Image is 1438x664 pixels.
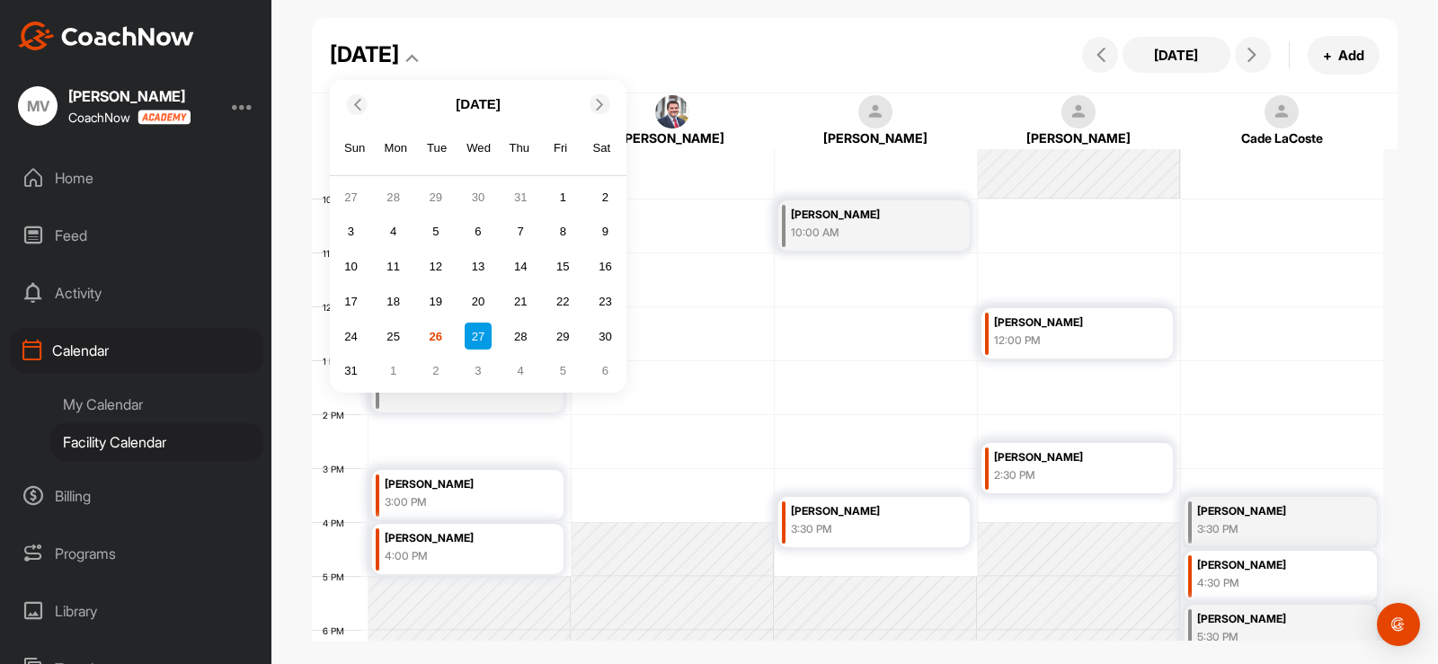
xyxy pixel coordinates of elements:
div: Choose Wednesday, August 13th, 2025 [465,253,492,280]
div: Choose Sunday, July 27th, 2025 [337,183,364,210]
div: Choose Friday, September 5th, 2025 [549,358,576,385]
img: square_default-ef6cabf814de5a2bf16c804365e32c732080f9872bdf737d349900a9daf73cf9.png [1061,95,1096,129]
div: [PERSON_NAME] [385,474,532,495]
div: 6 PM [312,625,362,636]
div: 10:00 AM [791,225,938,241]
div: 3 PM [312,464,362,474]
div: [PERSON_NAME] [791,205,938,226]
div: Mon [385,137,408,160]
div: Billing [10,474,263,518]
div: Choose Thursday, August 7th, 2025 [507,218,534,245]
div: [PERSON_NAME] [68,89,191,103]
div: Choose Friday, August 22nd, 2025 [549,288,576,315]
div: 4:30 PM [1197,575,1345,591]
div: Programs [10,531,263,576]
div: Choose Wednesday, August 6th, 2025 [465,218,492,245]
div: Feed [10,213,263,258]
div: [PERSON_NAME] [1197,501,1345,522]
div: MV [18,86,58,126]
div: Choose Friday, August 29th, 2025 [549,323,576,350]
div: Choose Saturday, August 9th, 2025 [592,218,619,245]
div: [PERSON_NAME] [994,313,1141,333]
div: Choose Saturday, August 2nd, 2025 [592,183,619,210]
div: Choose Tuesday, August 5th, 2025 [422,218,449,245]
div: Wed [466,137,490,160]
div: [PERSON_NAME] [994,447,1141,468]
img: square_d323191d486cf8d31669c9ac1fd8c87e.jpg [655,95,689,129]
div: [PERSON_NAME] [590,128,756,147]
div: 3:00 PM [385,494,532,510]
div: Choose Friday, August 8th, 2025 [549,218,576,245]
div: 4 PM [312,518,362,528]
div: Choose Thursday, September 4th, 2025 [507,358,534,385]
button: [DATE] [1123,37,1230,73]
div: Choose Sunday, August 10th, 2025 [337,253,364,280]
div: [PERSON_NAME] [996,128,1162,147]
div: Sat [590,137,614,160]
div: Choose Sunday, August 31st, 2025 [337,358,364,385]
div: 10 AM [312,194,367,205]
div: Choose Friday, August 15th, 2025 [549,253,576,280]
div: Sun [343,137,367,160]
div: 2 PM [312,410,362,421]
div: Home [10,155,263,200]
div: My Calendar [50,385,263,423]
span: + [1323,46,1332,65]
div: Choose Friday, August 1st, 2025 [549,183,576,210]
div: Choose Tuesday, August 12th, 2025 [422,253,449,280]
div: Choose Thursday, August 28th, 2025 [507,323,534,350]
div: Calendar [10,328,263,373]
div: Choose Monday, August 11th, 2025 [380,253,407,280]
div: 12 PM [312,302,366,313]
div: 3:30 PM [1197,521,1345,537]
div: Choose Wednesday, September 3rd, 2025 [465,358,492,385]
div: [PERSON_NAME] [793,128,959,147]
div: Fri [549,137,573,160]
div: Choose Sunday, August 3rd, 2025 [337,218,364,245]
div: 1 PM [312,356,360,367]
div: Choose Saturday, September 6th, 2025 [592,358,619,385]
div: 4:00 PM [385,548,532,564]
div: 5:30 PM [1197,629,1345,645]
button: +Add [1308,36,1380,75]
div: Tue [425,137,448,160]
div: Choose Monday, August 4th, 2025 [380,218,407,245]
img: CoachNow [18,22,194,50]
div: Choose Saturday, August 30th, 2025 [592,323,619,350]
div: 3:30 PM [791,521,938,537]
div: Choose Monday, July 28th, 2025 [380,183,407,210]
div: Choose Tuesday, August 26th, 2025 [422,323,449,350]
p: [DATE] [456,94,501,115]
img: square_default-ef6cabf814de5a2bf16c804365e32c732080f9872bdf737d349900a9daf73cf9.png [1265,95,1299,129]
div: Library [10,589,263,633]
div: Choose Monday, August 18th, 2025 [380,288,407,315]
div: Facility Calendar [50,423,263,461]
div: Choose Thursday, July 31st, 2025 [507,183,534,210]
img: square_default-ef6cabf814de5a2bf16c804365e32c732080f9872bdf737d349900a9daf73cf9.png [858,95,892,129]
div: [PERSON_NAME] [1197,555,1345,576]
img: CoachNow acadmey [138,110,191,125]
div: 11 AM [312,248,365,259]
div: [PERSON_NAME] [1197,609,1345,630]
div: [DATE] [330,39,399,71]
div: [PERSON_NAME] [791,501,938,522]
div: Choose Wednesday, August 20th, 2025 [465,288,492,315]
div: [PERSON_NAME] [385,528,532,549]
div: Choose Monday, August 25th, 2025 [380,323,407,350]
div: Choose Sunday, August 17th, 2025 [337,288,364,315]
div: Choose Tuesday, July 29th, 2025 [422,183,449,210]
div: Thu [508,137,531,160]
div: 12:00 PM [994,332,1141,349]
div: Choose Saturday, August 23rd, 2025 [592,288,619,315]
div: CoachNow [68,110,191,125]
div: 5 PM [312,571,362,582]
div: month 2025-08 [335,181,621,387]
div: Cade LaCoste [1199,128,1365,147]
div: Choose Saturday, August 16th, 2025 [592,253,619,280]
div: Activity [10,270,263,315]
div: Choose Wednesday, July 30th, 2025 [465,183,492,210]
div: Choose Tuesday, August 19th, 2025 [422,288,449,315]
div: Choose Thursday, August 14th, 2025 [507,253,534,280]
div: Choose Tuesday, September 2nd, 2025 [422,358,449,385]
div: 2:30 PM [994,467,1141,483]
